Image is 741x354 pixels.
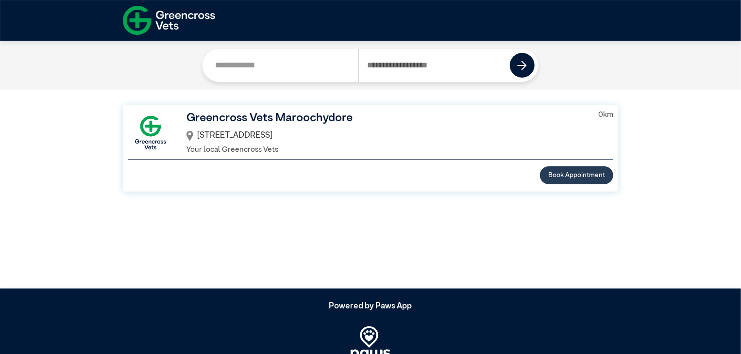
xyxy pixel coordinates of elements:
p: 0 km [598,110,613,121]
div: [STREET_ADDRESS] [186,127,585,145]
button: Book Appointment [540,166,613,184]
p: Your local Greencross Vets [186,145,585,156]
img: icon-right [517,61,527,70]
input: Search by Postcode [358,49,510,82]
h5: Powered by Paws App [123,302,618,311]
img: GX-Square.png [128,110,173,156]
input: Search by Clinic Name [206,49,358,82]
h3: Greencross Vets Maroochydore [186,110,585,127]
img: f-logo [123,2,215,38]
